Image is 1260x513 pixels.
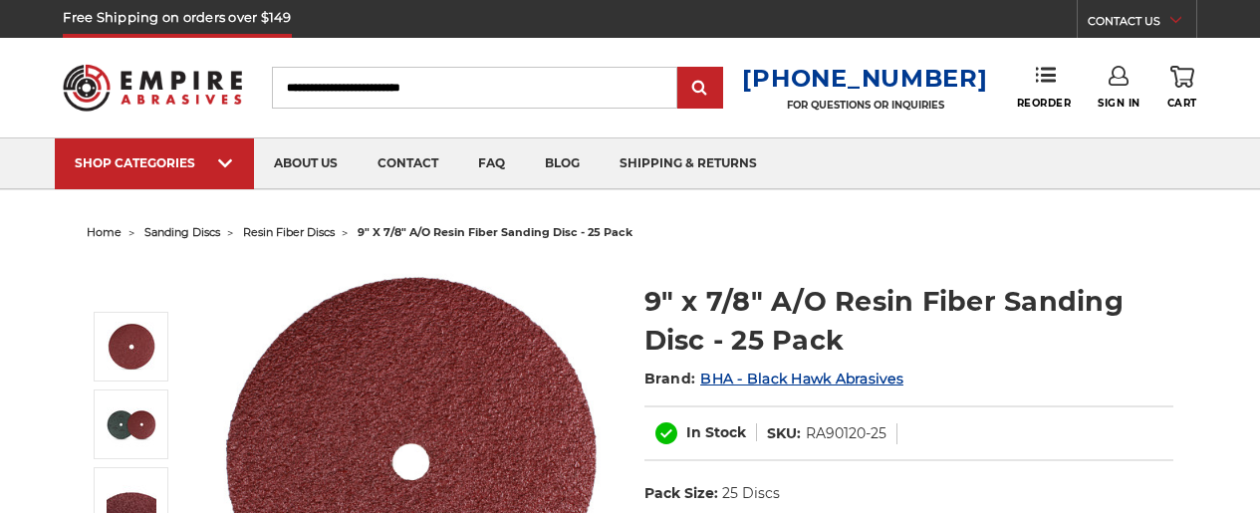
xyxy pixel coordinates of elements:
p: FOR QUESTIONS OR INQUIRIES [742,99,987,112]
a: Reorder [1017,66,1072,109]
a: [PHONE_NUMBER] [742,64,987,93]
a: CONTACT US [1088,10,1196,38]
span: Brand: [644,370,696,387]
h1: 9" x 7/8" A/O Resin Fiber Sanding Disc - 25 Pack [644,282,1173,360]
dd: RA90120-25 [806,423,886,444]
span: 9" x 7/8" a/o resin fiber sanding disc - 25 pack [358,225,632,239]
a: shipping & returns [600,138,777,189]
div: SHOP CATEGORIES [75,155,234,170]
a: faq [458,138,525,189]
img: 9" x 7/8" A/O Resin Fiber Sanding Disc - 25 Pack [107,399,156,449]
span: Cart [1167,97,1197,110]
a: Cart [1167,66,1197,110]
a: about us [254,138,358,189]
dt: SKU: [767,423,801,444]
a: sanding discs [144,225,220,239]
a: home [87,225,122,239]
input: Submit [680,69,720,109]
dt: Pack Size: [644,483,718,504]
a: blog [525,138,600,189]
span: Sign In [1098,97,1140,110]
span: In Stock [686,423,746,441]
a: BHA - Black Hawk Abrasives [700,370,903,387]
a: resin fiber discs [243,225,335,239]
a: contact [358,138,458,189]
img: Empire Abrasives [63,53,241,123]
dd: 25 Discs [722,483,780,504]
span: Reorder [1017,97,1072,110]
img: 9" x 7/8" Aluminum Oxide Resin Fiber Disc [107,322,156,372]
